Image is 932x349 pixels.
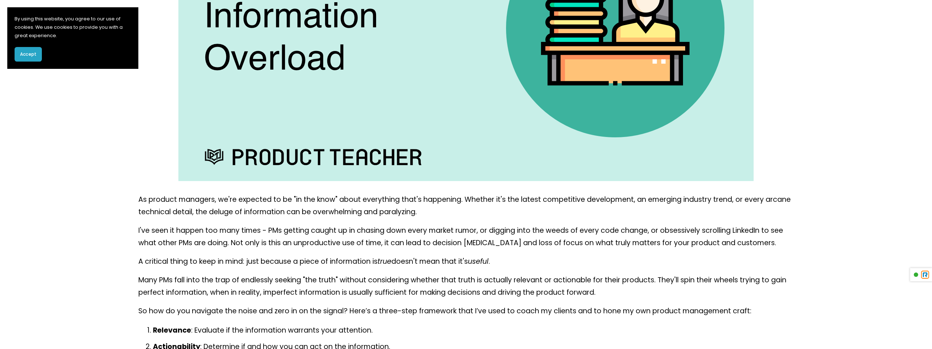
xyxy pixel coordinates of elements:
p: A critical thing to keep in mind: just because a piece of information is doesn't mean that it's . [138,255,794,268]
p: As product managers, we're expected to be "in the know" about everything that's happening. Whethe... [138,193,794,219]
span: Accept [20,51,36,58]
p: By using this website, you agree to our use of cookies. We use cookies to provide you with a grea... [15,15,131,40]
p: Many PMs fall into the trap of endlessly seeking "the truth" without considering whether that tru... [138,274,794,299]
p: So how do you navigate the noise and zero in on the signal? Here’s a three-step framework that I’... [138,305,794,318]
strong: Relevance [153,325,191,335]
em: true [378,256,391,266]
section: Cookie banner [7,7,138,69]
em: useful [468,256,489,266]
p: : Evaluate if the information warrants your attention. [153,324,794,337]
p: I've seen it happen too many times - PMs getting caught up in chasing down every market rumor, or... [138,224,794,250]
button: Accept [15,47,42,62]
